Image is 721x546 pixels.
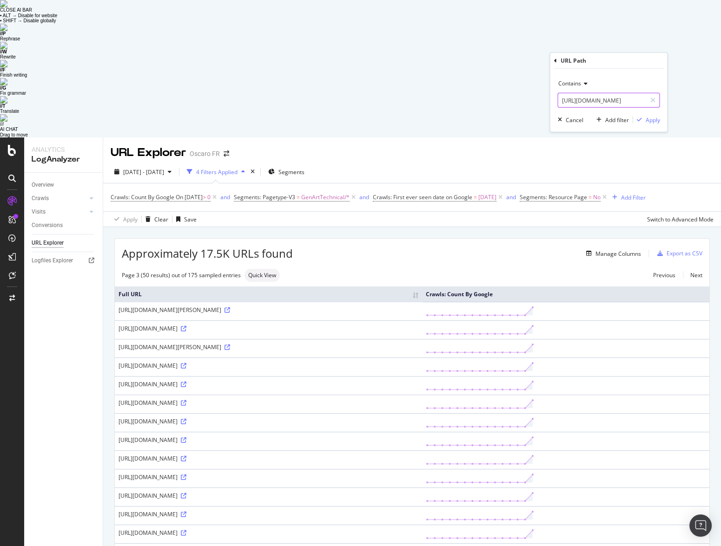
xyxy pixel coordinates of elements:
[297,193,300,201] span: =
[32,154,95,165] div: LogAnalyzer
[265,164,308,179] button: Segments
[683,268,702,282] a: Next
[123,215,138,223] div: Apply
[359,193,369,201] button: and
[654,246,702,261] button: Export as CSV
[32,194,49,203] div: Crawls
[32,256,96,266] a: Logfiles Explorer
[506,193,516,201] div: and
[119,362,418,370] div: [URL][DOMAIN_NAME]
[119,380,418,388] div: [URL][DOMAIN_NAME]
[220,193,230,201] button: and
[595,250,641,258] div: Manage Columns
[184,215,197,223] div: Save
[422,286,709,302] th: Crawls: Count By Google
[111,145,186,161] div: URL Explorer
[667,249,702,257] div: Export as CSV
[32,207,87,217] a: Visits
[249,167,257,176] div: times
[32,194,87,203] a: Crawls
[32,221,63,230] div: Conversions
[689,514,712,537] div: Open Intercom Messenger
[111,164,175,179] button: [DATE] - [DATE]
[647,215,714,223] div: Switch to Advanced Mode
[119,473,418,481] div: [URL][DOMAIN_NAME]
[123,168,164,176] span: [DATE] - [DATE]
[119,436,418,444] div: [URL][DOMAIN_NAME]
[119,529,418,537] div: [URL][DOMAIN_NAME]
[190,149,220,158] div: Oscaro FR
[122,271,241,279] div: Page 3 (50 results) out of 175 sampled entries
[301,191,350,204] span: GenArtTechnical/*
[32,238,64,248] div: URL Explorer
[245,269,280,282] div: neutral label
[207,191,211,204] span: 0
[32,238,96,248] a: URL Explorer
[32,221,96,230] a: Conversions
[278,168,304,176] span: Segments
[589,193,592,201] span: =
[474,193,477,201] span: =
[111,212,138,227] button: Apply
[122,246,293,261] span: Approximately 17.5K URLs found
[154,215,168,223] div: Clear
[111,193,174,201] span: Crawls: Count By Google
[119,306,418,314] div: [URL][DOMAIN_NAME][PERSON_NAME]
[203,193,206,201] span: >
[248,273,276,278] span: Quick View
[621,194,646,201] div: Add Filter
[176,193,203,201] span: On [DATE]
[234,193,295,201] span: Segments: Pagetype-V3
[506,193,516,201] button: and
[119,455,418,462] div: [URL][DOMAIN_NAME]
[119,399,418,407] div: [URL][DOMAIN_NAME]
[142,212,168,227] button: Clear
[115,286,422,302] th: Full URL: activate to sort column ascending
[119,510,418,518] div: [URL][DOMAIN_NAME]
[643,212,714,227] button: Switch to Advanced Mode
[183,164,249,179] button: 4 Filters Applied
[32,207,46,217] div: Visits
[119,417,418,425] div: [URL][DOMAIN_NAME]
[359,193,369,201] div: and
[119,343,418,351] div: [URL][DOMAIN_NAME][PERSON_NAME]
[582,248,641,259] button: Manage Columns
[224,150,229,157] div: arrow-right-arrow-left
[32,256,73,266] div: Logfiles Explorer
[646,268,683,282] a: Previous
[373,193,472,201] span: Crawls: First ever seen date on Google
[32,145,95,154] div: Analytics
[609,192,646,203] button: Add Filter
[119,325,418,332] div: [URL][DOMAIN_NAME]
[478,191,496,204] span: [DATE]
[593,191,601,204] span: No
[32,180,96,190] a: Overview
[196,168,238,176] div: 4 Filters Applied
[520,193,587,201] span: Segments: Resource Page
[32,180,54,190] div: Overview
[119,492,418,500] div: [URL][DOMAIN_NAME]
[172,212,197,227] button: Save
[220,193,230,201] div: and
